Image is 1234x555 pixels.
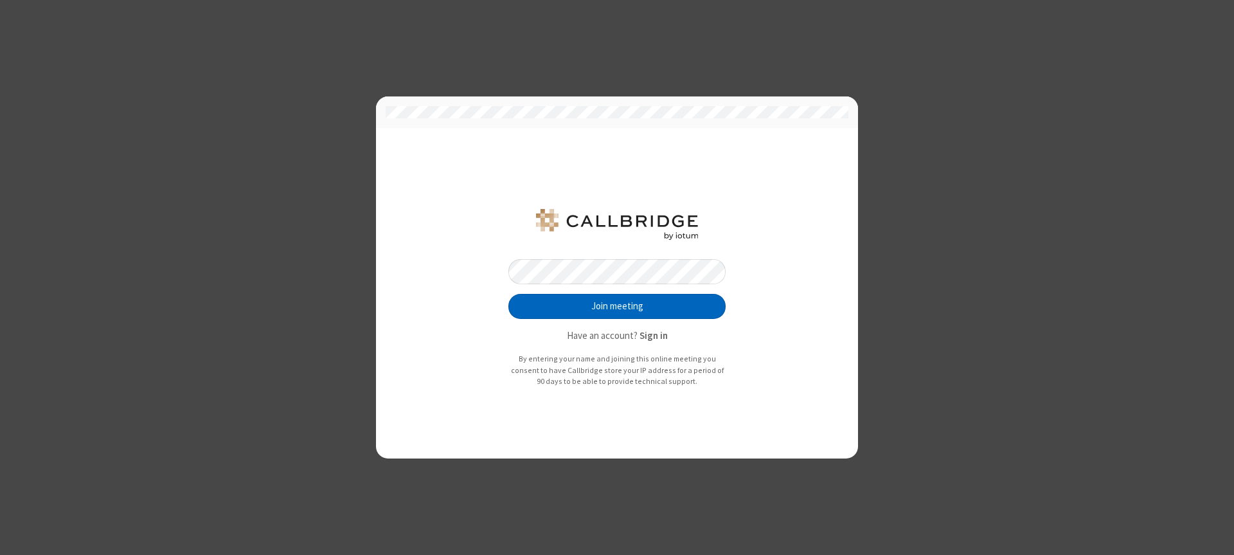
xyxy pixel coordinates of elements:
[508,353,726,387] p: By entering your name and joining this online meeting you consent to have Callbridge store your I...
[639,329,668,343] button: Sign in
[533,209,701,240] img: QA Selenium DO NOT DELETE OR CHANGE
[508,329,726,343] p: Have an account?
[639,329,668,341] strong: Sign in
[508,294,726,320] button: Join meeting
